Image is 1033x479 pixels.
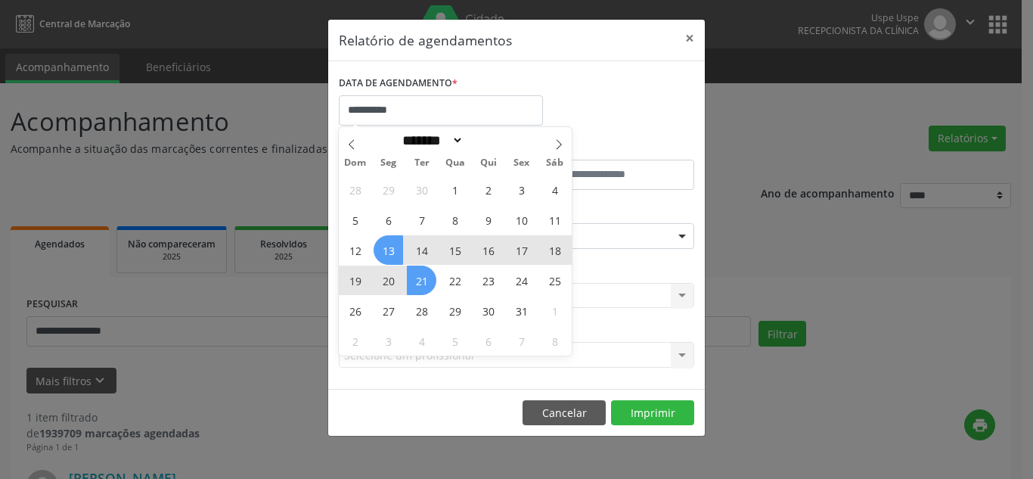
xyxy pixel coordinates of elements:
[407,326,436,356] span: Novembro 4, 2025
[405,158,439,168] span: Ter
[407,175,436,204] span: Setembro 30, 2025
[374,326,403,356] span: Novembro 3, 2025
[540,235,569,265] span: Outubro 18, 2025
[540,205,569,235] span: Outubro 11, 2025
[538,158,572,168] span: Sáb
[507,235,536,265] span: Outubro 17, 2025
[340,296,370,325] span: Outubro 26, 2025
[473,296,503,325] span: Outubro 30, 2025
[507,205,536,235] span: Outubro 10, 2025
[464,132,513,148] input: Year
[611,400,694,426] button: Imprimir
[473,175,503,204] span: Outubro 2, 2025
[407,205,436,235] span: Outubro 7, 2025
[540,266,569,295] span: Outubro 25, 2025
[374,175,403,204] span: Setembro 29, 2025
[440,235,470,265] span: Outubro 15, 2025
[339,158,372,168] span: Dom
[440,296,470,325] span: Outubro 29, 2025
[473,235,503,265] span: Outubro 16, 2025
[407,235,436,265] span: Outubro 14, 2025
[340,235,370,265] span: Outubro 12, 2025
[374,205,403,235] span: Outubro 6, 2025
[520,136,694,160] label: ATÉ
[374,266,403,295] span: Outubro 20, 2025
[473,326,503,356] span: Novembro 6, 2025
[407,296,436,325] span: Outubro 28, 2025
[440,175,470,204] span: Outubro 1, 2025
[507,296,536,325] span: Outubro 31, 2025
[339,72,458,95] label: DATA DE AGENDAMENTO
[407,266,436,295] span: Outubro 21, 2025
[439,158,472,168] span: Qua
[374,235,403,265] span: Outubro 13, 2025
[507,266,536,295] span: Outubro 24, 2025
[540,175,569,204] span: Outubro 4, 2025
[675,20,705,57] button: Close
[397,132,464,148] select: Month
[440,266,470,295] span: Outubro 22, 2025
[340,326,370,356] span: Novembro 2, 2025
[374,296,403,325] span: Outubro 27, 2025
[440,205,470,235] span: Outubro 8, 2025
[340,266,370,295] span: Outubro 19, 2025
[372,158,405,168] span: Seg
[507,326,536,356] span: Novembro 7, 2025
[505,158,538,168] span: Sex
[507,175,536,204] span: Outubro 3, 2025
[540,296,569,325] span: Novembro 1, 2025
[340,205,370,235] span: Outubro 5, 2025
[472,158,505,168] span: Qui
[340,175,370,204] span: Setembro 28, 2025
[473,266,503,295] span: Outubro 23, 2025
[339,30,512,50] h5: Relatório de agendamentos
[473,205,503,235] span: Outubro 9, 2025
[440,326,470,356] span: Novembro 5, 2025
[523,400,606,426] button: Cancelar
[540,326,569,356] span: Novembro 8, 2025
